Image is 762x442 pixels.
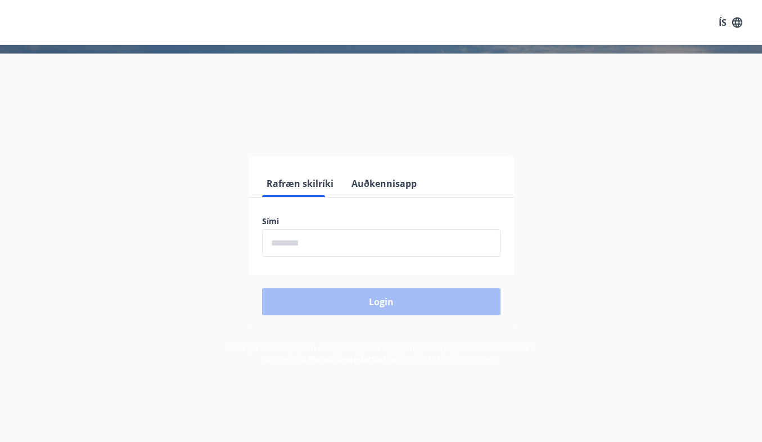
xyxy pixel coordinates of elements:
span: Vinsamlegast skráðu þig inn með rafrænum skilríkjum eða Auðkennisappi. [205,120,558,133]
button: ÍS [713,12,749,33]
label: Sími [262,216,501,227]
button: Rafræn skilríki [262,170,338,197]
h1: Félagavefur, Samband stjórnendafélaga [13,68,749,110]
span: Með því að skrá þig inn samþykkir þú að upplýsingar um þig séu meðhöndlaðar í samræmi við Samband... [228,342,534,364]
a: Persónuverndarstefna [311,354,395,364]
button: Auðkennisapp [347,170,421,197]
